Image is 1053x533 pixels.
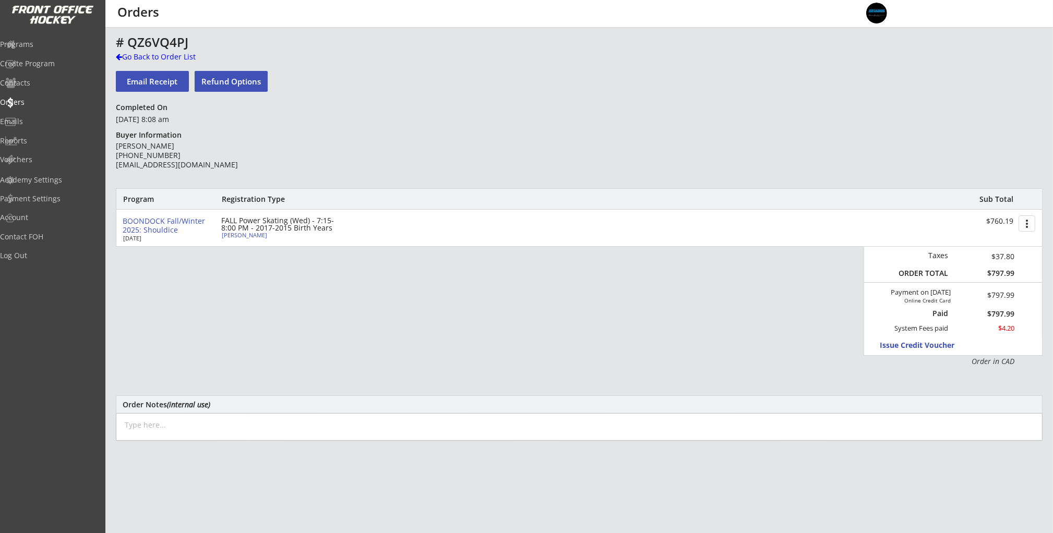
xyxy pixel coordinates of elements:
[116,52,223,62] div: Go Back to Order List
[167,399,210,409] em: (internal use)
[123,401,1036,408] div: Order Notes
[955,269,1014,278] div: $797.99
[900,309,948,318] div: Paid
[123,217,213,235] div: BOONDOCK Fall/Winter 2025: Shouldice
[955,251,1014,262] div: $37.80
[955,324,1014,333] div: $4.20
[964,292,1014,299] div: $797.99
[885,324,948,333] div: System Fees paid
[116,71,189,92] button: Email Receipt
[123,195,180,204] div: Program
[116,36,616,49] div: # QZ6VQ4PJ
[894,251,948,260] div: Taxes
[955,310,1014,318] div: $797.99
[221,217,341,232] div: FALL Power Skating (Wed) - 7:15-8:00 PM - 2017-2015 Birth Years
[892,297,951,304] div: Online Credit Card
[868,288,951,297] div: Payment on [DATE]
[894,356,1014,367] div: Order in CAD
[880,338,976,353] button: Issue Credit Voucher
[116,141,267,170] div: [PERSON_NAME] [PHONE_NUMBER] [EMAIL_ADDRESS][DOMAIN_NAME]
[222,195,341,204] div: Registration Type
[1019,215,1035,232] button: more_vert
[116,103,172,112] div: Completed On
[116,114,267,125] div: [DATE] 8:08 am
[222,232,338,238] div: [PERSON_NAME]
[968,195,1013,204] div: Sub Total
[195,71,268,92] button: Refund Options
[123,235,207,241] div: [DATE]
[116,130,186,140] div: Buyer Information
[949,217,1013,226] div: $760.19
[894,269,948,278] div: ORDER TOTAL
